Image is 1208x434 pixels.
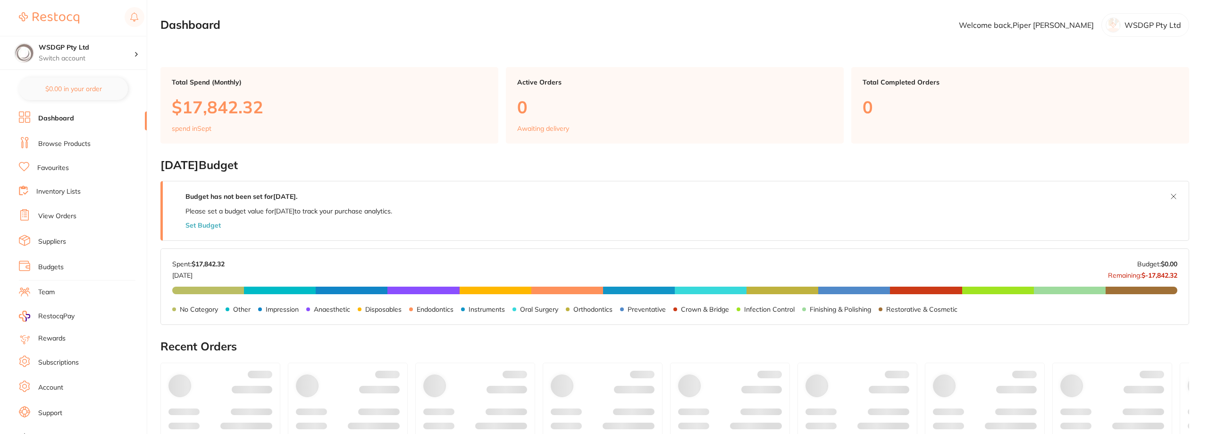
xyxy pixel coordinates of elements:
p: WSDGP Pty Ltd [1124,21,1181,29]
img: WSDGP Pty Ltd [15,43,34,62]
p: Restorative & Cosmetic [886,306,957,313]
strong: $0.00 [1161,260,1177,268]
p: spend in Sept [172,125,211,132]
p: Spent: [172,260,225,268]
strong: Budget has not been set for [DATE] . [185,192,297,201]
h4: WSDGP Pty Ltd [39,43,134,52]
strong: $17,842.32 [192,260,225,268]
a: Suppliers [38,237,66,247]
h2: Recent Orders [160,340,1189,353]
p: 0 [863,97,1178,117]
button: Set Budget [185,221,221,229]
h2: Dashboard [160,18,220,32]
a: Rewards [38,334,66,343]
p: [DATE] [172,268,225,279]
a: Restocq Logo [19,7,79,29]
a: Team [38,288,55,297]
a: Browse Products [38,139,91,149]
p: Total Spend (Monthly) [172,78,487,86]
p: Instruments [469,306,505,313]
p: Please set a budget value for [DATE] to track your purchase analytics. [185,207,392,215]
a: Budgets [38,263,64,272]
p: Anaesthetic [314,306,350,313]
button: $0.00 in your order [19,77,128,100]
a: Support [38,408,62,418]
p: Preventative [628,306,666,313]
img: RestocqPay [19,311,30,322]
p: 0 [517,97,832,117]
strong: $-17,842.32 [1141,271,1177,280]
p: Awaiting delivery [517,125,569,132]
a: Total Completed Orders0 [851,67,1189,144]
p: Switch account [39,54,134,63]
p: Oral Surgery [520,306,558,313]
a: Dashboard [38,114,74,123]
a: View Orders [38,212,76,221]
p: Disposables [365,306,402,313]
a: Favourites [37,163,69,173]
a: Active Orders0Awaiting delivery [506,67,844,144]
a: Subscriptions [38,358,79,367]
p: Remaining: [1108,268,1177,279]
p: Budget: [1137,260,1177,268]
a: Total Spend (Monthly)$17,842.32spend inSept [160,67,498,144]
a: Account [38,383,63,392]
p: $17,842.32 [172,97,487,117]
h2: [DATE] Budget [160,159,1189,172]
p: No Category [180,306,218,313]
p: Total Completed Orders [863,78,1178,86]
p: Endodontics [417,306,453,313]
p: Active Orders [517,78,832,86]
p: Welcome back, Piper [PERSON_NAME] [959,21,1094,29]
p: Infection Control [744,306,795,313]
a: RestocqPay [19,311,75,322]
span: RestocqPay [38,312,75,321]
img: Restocq Logo [19,12,79,24]
p: Impression [266,306,299,313]
p: Orthodontics [573,306,612,313]
a: Inventory Lists [36,187,81,196]
p: Other [233,306,251,313]
p: Finishing & Polishing [810,306,871,313]
p: Crown & Bridge [681,306,729,313]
